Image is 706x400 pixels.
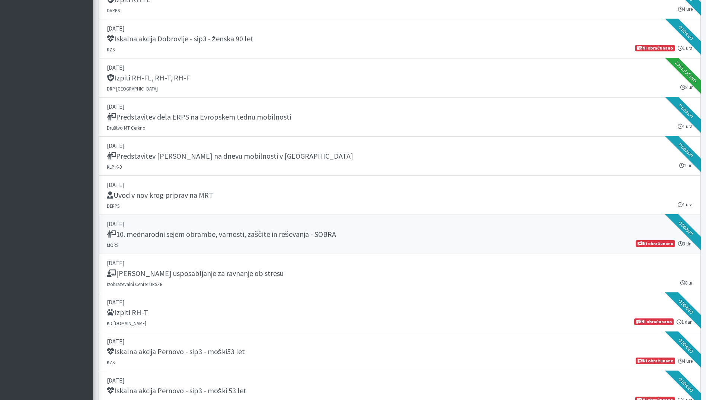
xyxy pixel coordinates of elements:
span: Ni obračunano [636,358,675,364]
h5: Izpiti RH-FL, RH-T, RH-F [107,73,190,82]
small: Izobraževalni Center URSZR [107,281,163,287]
p: [DATE] [107,141,693,150]
span: Ni obračunano [634,318,673,325]
h5: Iskalna akcija Pernovo - sip3 - moški53 let [107,347,245,356]
small: MORS [107,242,118,248]
p: [DATE] [107,258,693,267]
span: Ni obračunano [636,240,675,247]
p: [DATE] [107,376,693,385]
a: [DATE] Uvod v nov krog priprav na MRT DERPS 1 ura [99,176,700,215]
span: Ni obračunano [635,45,674,51]
a: [DATE] 10. mednarodni sejem obrambe, varnosti, zaščite in reševanja - SOBRA MORS 3 dni Ni obračun... [99,215,700,254]
a: [DATE] Izpiti RH-T KD [DOMAIN_NAME] 1 dan Ni obračunano Oddano [99,293,700,332]
a: [DATE] Predstavitev [PERSON_NAME] na dnevu mobilnosti v [GEOGRAPHIC_DATA] KLP K-9 2 uri Oddano [99,137,700,176]
h5: Uvod v nov krog priprav na MRT [107,191,213,200]
p: [DATE] [107,24,693,33]
small: KZS [107,359,115,365]
small: KD [DOMAIN_NAME] [107,320,146,326]
p: [DATE] [107,337,693,346]
h5: Iskalna akcija Dobrovlje - sip3 - ženska 90 let [107,34,253,43]
small: KLP K-9 [107,164,122,170]
h5: Predstavitev [PERSON_NAME] na dnevu mobilnosti v [GEOGRAPHIC_DATA] [107,152,353,161]
p: [DATE] [107,180,693,189]
h5: 10. mednarodni sejem obrambe, varnosti, zaščite in reševanja - SOBRA [107,230,336,239]
p: [DATE] [107,298,693,307]
a: [DATE] Iskalna akcija Pernovo - sip3 - moški53 let KZS 4 ure Ni obračunano Oddano [99,332,700,371]
small: 1 ura [678,201,693,208]
small: Društvo MT Cerkno [107,125,146,131]
p: [DATE] [107,63,693,72]
h5: Iskalna akcija Pernovo - sip3 - moški 53 let [107,386,246,395]
h5: Predstavitev dela ERPS na Evropskem tednu mobilnosti [107,112,291,121]
small: KZS [107,47,115,53]
a: [DATE] Predstavitev dela ERPS na Evropskem tednu mobilnosti Društvo MT Cerkno 1 ura Oddano [99,98,700,137]
p: [DATE] [107,219,693,228]
h5: [PERSON_NAME] usposabljanje za ravnanje ob stresu [107,269,284,278]
small: DRP [GEOGRAPHIC_DATA] [107,86,158,92]
a: [DATE] Izpiti RH-FL, RH-T, RH-F DRP [GEOGRAPHIC_DATA] 8 ur Zaključeno [99,58,700,98]
p: [DATE] [107,102,693,111]
h5: Izpiti RH-T [107,308,148,317]
small: DVRPS [107,7,120,13]
small: DERPS [107,203,119,209]
a: [DATE] [PERSON_NAME] usposabljanje za ravnanje ob stresu Izobraževalni Center URSZR 8 ur [99,254,700,293]
small: 8 ur [680,279,693,286]
a: [DATE] Iskalna akcija Dobrovlje - sip3 - ženska 90 let KZS 1 ura Ni obračunano Oddano [99,19,700,58]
